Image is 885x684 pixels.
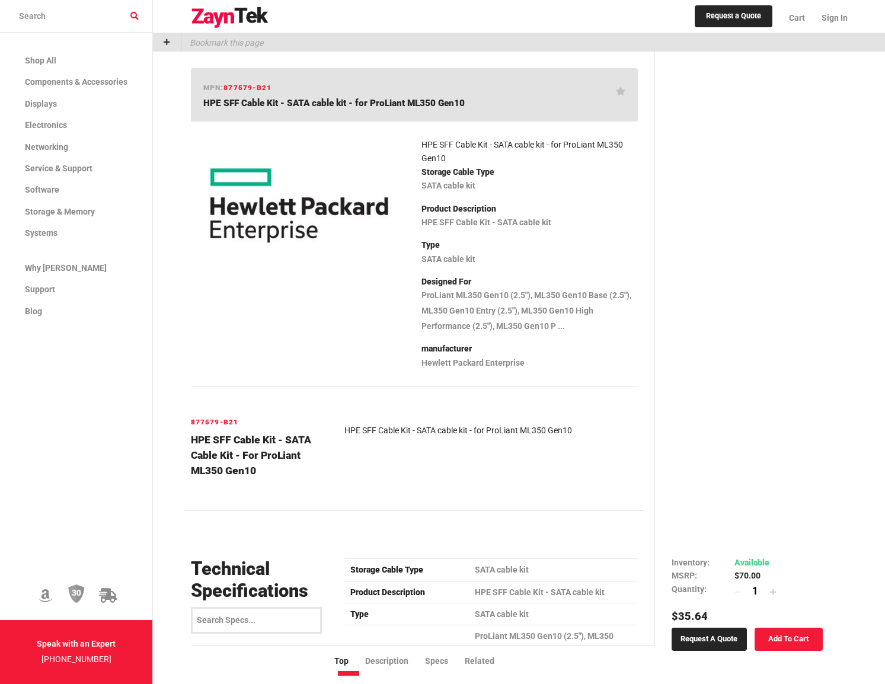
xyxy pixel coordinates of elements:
li: Specs [425,654,465,667]
li: Related [465,654,511,667]
p: Product Description [421,202,638,217]
td: Type [344,603,469,625]
img: 877579-B21 -- HPE SFF Cable Kit - SATA cable kit - for ProLiant ML350 Gen10 [200,131,398,279]
span: Support [25,285,55,294]
a: Cart [781,3,813,33]
p: Storage Cable Type [421,165,638,180]
a: Request a Quote [695,5,772,28]
td: Storage Cable Type [344,559,469,581]
td: SATA cable kit [469,603,638,625]
span: Why [PERSON_NAME] [25,263,107,273]
img: logo [191,7,269,28]
a: Request a Quote [672,628,747,651]
td: Quantity [672,583,734,599]
span: Systems [25,228,57,238]
span: Components & Accessories [25,77,127,87]
span: Networking [25,142,68,152]
h4: HPE SFF Cable Kit - SATA cable kit - for ProLiant ML350 Gen10 [191,432,330,479]
p: Type [421,238,638,253]
span: Shop All [25,56,56,65]
a: Add To Cart [755,628,823,651]
span: Cart [789,13,805,23]
strong: Speak with an Expert [37,639,116,648]
span: HPE SFF Cable Kit - SATA cable kit - for ProLiant ML350 Gen10 [203,98,465,108]
span: Blog [25,306,42,316]
span: Software [25,185,59,194]
p: HPE SFF Cable Kit - SATA cable kit [421,215,638,231]
p: SATA cable kit [421,178,638,194]
td: MSRP [672,570,734,583]
span: Displays [25,99,57,108]
p: Designed For [421,274,638,290]
p: ProLiant ML350 Gen10 (2.5"), ML350 Gen10 Base (2.5"), ML350 Gen10 Entry (2.5"), ML350 Gen10 High ... [421,288,638,334]
p: Bookmark this page [181,33,263,52]
p: manufacturer [421,341,638,357]
td: $70.00 [734,570,776,583]
a: Sign In [813,3,848,33]
p: Hewlett Packard Enterprise [421,356,638,371]
span: 877579-B21 [223,84,271,92]
p: SATA cable kit [421,252,638,267]
h3: Technical Specifications [191,558,330,602]
td: Inventory [672,556,734,569]
img: 30 Day Return Policy [68,584,85,604]
span: Service & Support [25,164,92,173]
h6: 877579-B21 [191,417,330,428]
li: Top [334,654,365,667]
td: SATA cable kit [469,559,638,581]
h6: mpn: [203,82,272,94]
span: Storage & Memory [25,207,95,216]
article: HPE SFF Cable Kit - SATA cable kit - for ProLiant ML350 Gen10 [421,138,638,165]
article: HPE SFF Cable Kit - SATA cable kit - for ProLiant ML350 Gen10 [344,424,638,437]
span: Electronics [25,120,67,130]
span: Available [734,558,769,567]
input: Search Specs... [191,607,322,634]
h5: $35.64 [672,608,823,625]
li: Description [365,654,425,667]
td: Product Description [344,581,469,603]
td: HPE SFF Cable Kit - SATA cable kit [469,581,638,603]
a: [PHONE_NUMBER] [41,654,111,664]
